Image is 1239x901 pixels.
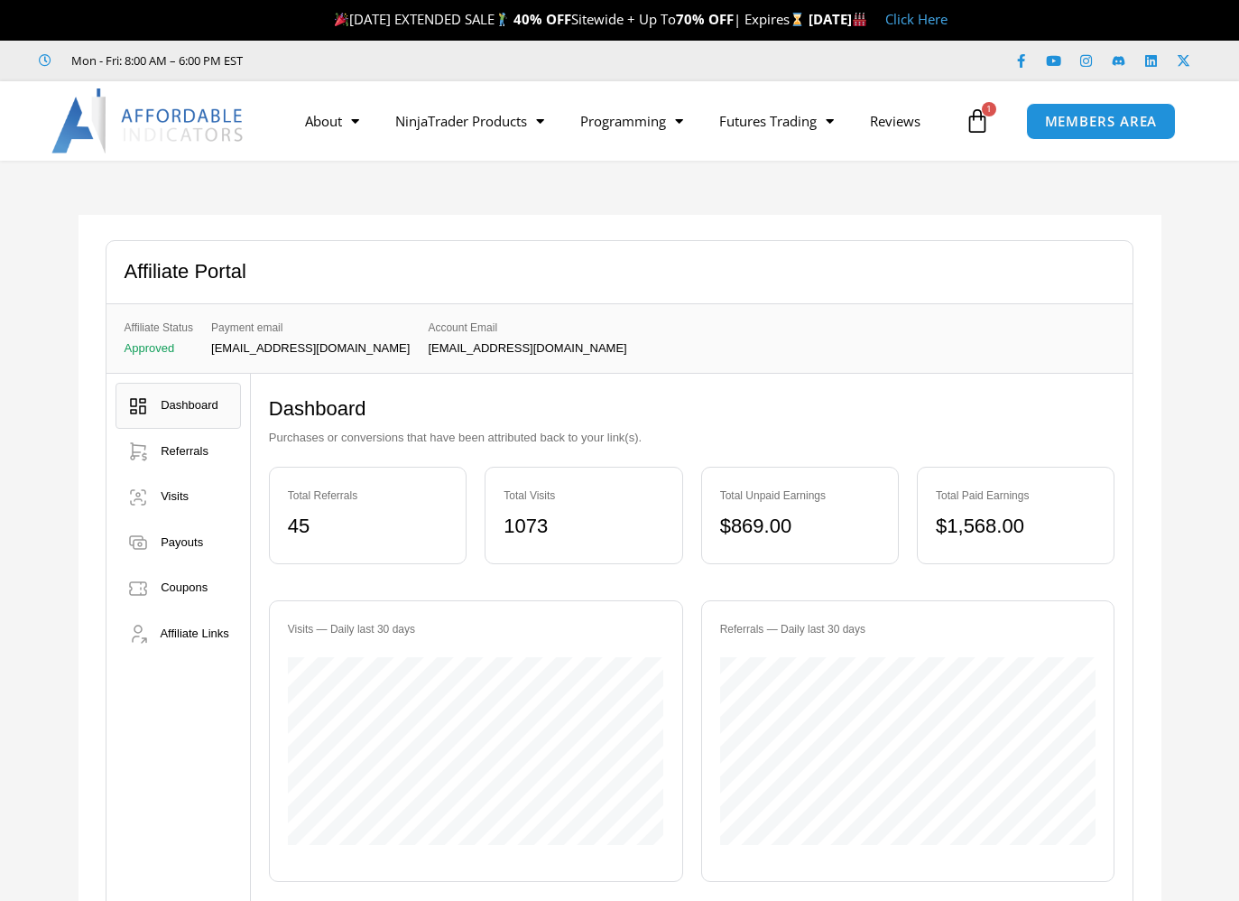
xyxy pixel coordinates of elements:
div: 1073 [504,508,663,545]
a: Visits [116,474,241,520]
span: Account Email [428,318,626,338]
span: Visits [161,489,189,503]
h2: Dashboard [269,396,1115,423]
span: Referrals [161,444,208,458]
a: MEMBERS AREA [1026,103,1177,140]
span: 1 [982,102,996,116]
strong: 70% OFF [676,10,734,28]
span: Dashboard [161,398,218,412]
span: Payouts [161,535,203,549]
h2: Affiliate Portal [125,259,246,285]
a: 1 [938,95,1017,147]
a: About [287,100,377,142]
strong: [DATE] [809,10,867,28]
div: Total Paid Earnings [936,486,1096,506]
p: [EMAIL_ADDRESS][DOMAIN_NAME] [211,342,410,355]
div: Visits — Daily last 30 days [288,619,664,639]
span: $ [936,515,947,537]
a: Affiliate Links [116,611,241,657]
span: Affiliate Status [125,318,194,338]
nav: Menu [287,100,961,142]
p: Approved [125,342,194,355]
span: Affiliate Links [160,627,228,640]
a: Referrals [116,429,241,475]
img: LogoAI | Affordable Indicators – NinjaTrader [51,88,245,153]
img: 🎉 [335,13,348,26]
div: Total Visits [504,486,663,506]
span: $ [720,515,731,537]
strong: 40% OFF [513,10,571,28]
iframe: Customer reviews powered by Trustpilot [268,51,539,70]
img: 🏭 [853,13,866,26]
span: [DATE] EXTENDED SALE Sitewide + Up To | Expires [330,10,809,28]
div: 45 [288,508,448,545]
bdi: 1,568.00 [936,515,1024,537]
span: Coupons [161,581,208,594]
div: Total Referrals [288,486,448,506]
a: Payouts [116,520,241,566]
div: Total Unpaid Earnings [720,486,880,506]
span: Payment email [211,318,410,338]
p: Purchases or conversions that have been attributed back to your link(s). [269,427,1115,449]
a: Coupons [116,565,241,611]
a: Click Here [885,10,948,28]
span: Mon - Fri: 8:00 AM – 6:00 PM EST [67,50,243,71]
img: 🏌️‍♂️ [495,13,509,26]
a: Futures Trading [701,100,852,142]
bdi: 869.00 [720,515,792,537]
span: MEMBERS AREA [1045,115,1158,128]
a: Dashboard [116,383,241,429]
img: ⌛ [791,13,804,26]
a: NinjaTrader Products [377,100,562,142]
div: Referrals — Daily last 30 days [720,619,1096,639]
a: Reviews [852,100,938,142]
p: [EMAIL_ADDRESS][DOMAIN_NAME] [428,342,626,355]
a: Programming [562,100,701,142]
